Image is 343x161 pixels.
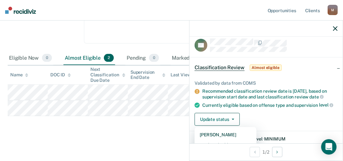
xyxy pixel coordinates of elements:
[202,102,338,108] div: Currently eligible based on offense type and supervision
[263,136,264,141] span: •
[90,67,125,83] div: Next Classification Due Date
[195,130,256,140] button: [PERSON_NAME]
[50,72,71,78] div: DOC ID
[321,139,337,155] div: Open Intercom Messenger
[149,54,159,62] span: 0
[319,102,333,107] span: level
[189,143,343,160] div: 1 / 2
[272,147,282,157] button: Next Opportunity
[195,136,338,142] dt: Recommended Supervision Level MINIMUM
[171,72,202,78] div: Last Viewed
[195,64,245,71] span: Classification Review
[202,89,338,99] div: Recommended classification review date is [DATE], based on supervision start date and last classi...
[63,51,115,65] div: Almost Eligible
[130,70,165,80] div: Supervision End Date
[10,72,28,78] div: Name
[171,51,228,65] div: Marked Ineligible
[42,54,52,62] span: 0
[195,140,256,150] button: Mark Ineligible
[250,147,260,157] button: Previous Opportunity
[5,7,36,14] img: Recidiviz
[328,5,338,15] div: M
[8,51,53,65] div: Eligible Now
[104,54,114,62] span: 2
[195,113,240,126] button: Update status
[189,57,343,78] div: Classification ReviewAlmost eligible
[250,64,282,71] span: Almost eligible
[125,51,160,65] div: Pending
[195,80,338,86] div: Validated by data from COMS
